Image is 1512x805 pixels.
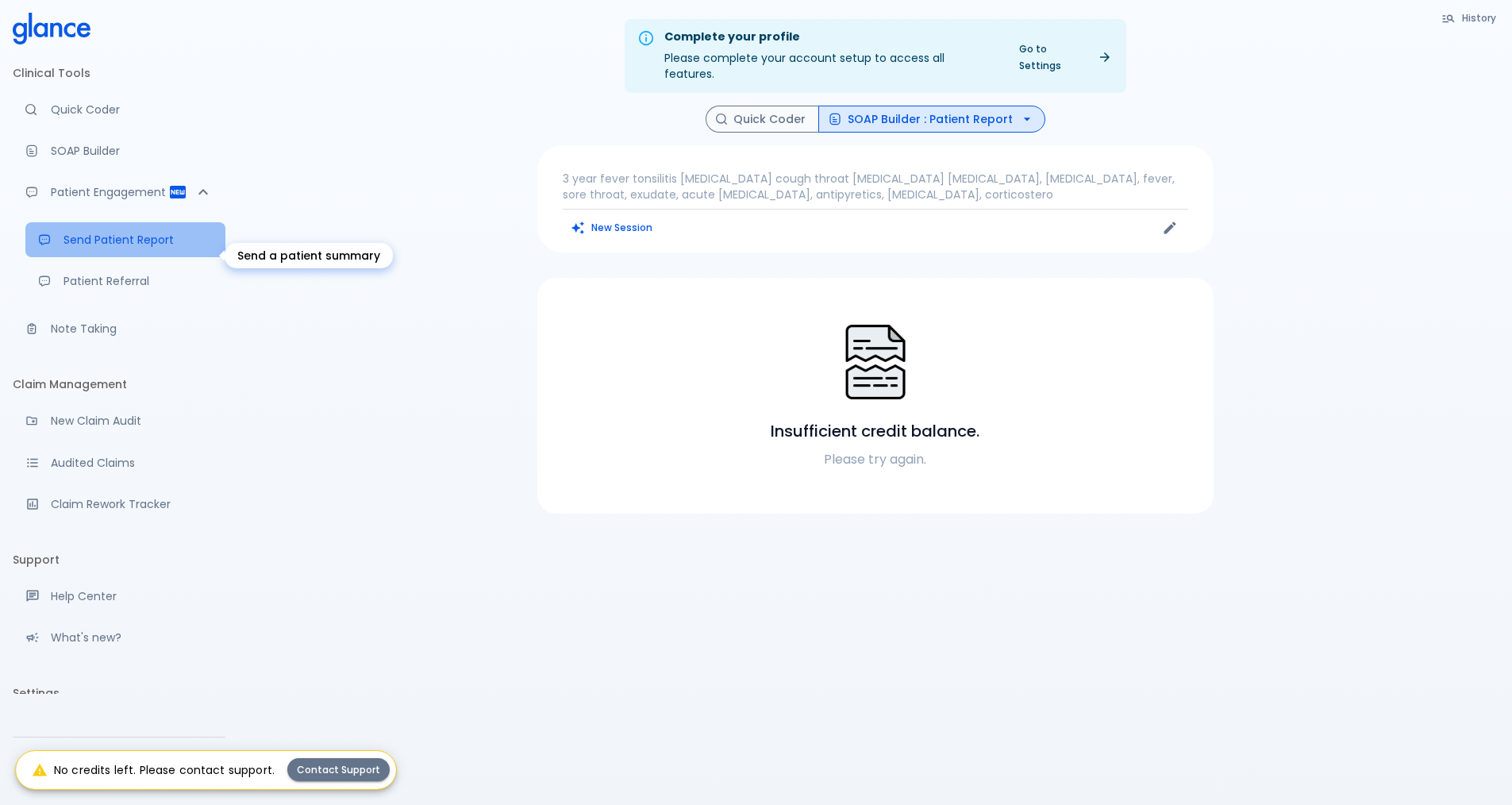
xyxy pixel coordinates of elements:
[13,541,225,579] li: Support
[818,106,1045,133] button: SOAP Builder : Patient Report
[51,630,213,645] p: What's new?
[13,487,225,522] a: Monitor progress of claim corrections
[63,273,213,289] p: Patient Referral
[13,54,225,92] li: Clinical Tools
[1158,216,1182,240] button: Edit
[563,216,662,239] button: Clears all inputs and results.
[13,403,225,438] a: Audit a new claim
[664,29,997,46] div: Complete your profile
[771,418,979,444] h6: Insufficient credit balance.
[51,321,213,337] p: Note Taking
[287,758,390,781] button: Contact Support
[25,222,225,257] a: Send a patient summary
[563,171,1188,202] p: 3 year fever tonsilitis [MEDICAL_DATA] cough throat [MEDICAL_DATA] [MEDICAL_DATA], [MEDICAL_DATA]...
[32,756,275,784] div: No credits left. Please contact support.
[13,579,225,614] a: Get help from our support team
[706,106,819,133] button: Quick Coder
[225,243,393,268] div: Send a patient summary
[836,322,915,402] img: Search Not Found
[51,184,168,200] p: Patient Engagement
[13,674,225,712] li: Settings
[13,445,225,480] a: View audited claims
[51,102,213,117] p: Quick Coder
[51,588,213,604] p: Help Center
[51,496,213,512] p: Claim Rework Tracker
[556,450,1195,469] p: Please try again.
[664,24,997,88] div: Please complete your account setup to access all features.
[51,413,213,429] p: New Claim Audit
[25,264,225,299] a: Receive patient referrals
[51,143,213,159] p: SOAP Builder
[13,365,225,403] li: Claim Management
[13,92,225,127] a: Moramiz: Find ICD10AM codes instantly
[1433,6,1506,29] button: History
[13,133,225,168] a: Docugen: Compose a clinical documentation in seconds
[13,175,225,210] div: Patient Reports & Referrals
[63,232,213,248] p: Send Patient Report
[13,744,225,799] div: [PERSON_NAME]raha medical polyclinic
[51,455,213,471] p: Audited Claims
[1010,37,1120,77] a: Go to Settings
[13,620,225,655] div: Recent updates and feature releases
[13,311,225,346] a: Advanced note-taking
